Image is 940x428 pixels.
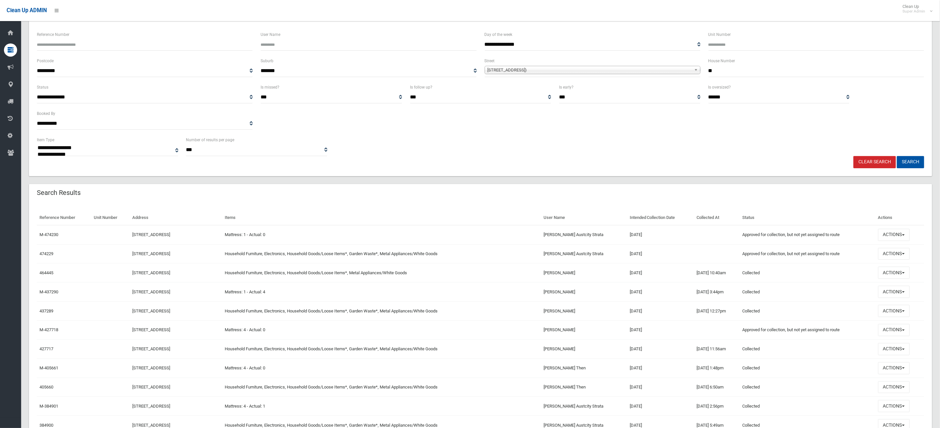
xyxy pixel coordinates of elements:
a: 464445 [39,270,53,275]
td: Household Furniture, Electronics, Household Goods/Loose Items*, Garden Waste*, Metal Appliances/W... [222,244,541,263]
a: 437289 [39,308,53,313]
a: 427717 [39,346,53,351]
a: [STREET_ADDRESS] [132,327,170,332]
th: Reference Number [37,210,91,225]
td: [DATE] [627,397,694,416]
td: [PERSON_NAME] [541,282,627,302]
a: [STREET_ADDRESS] [132,385,170,389]
a: [STREET_ADDRESS] [132,289,170,294]
a: 405660 [39,385,53,389]
label: Suburb [261,57,273,65]
td: [DATE] 1:48pm [694,359,740,378]
td: [DATE] 12:27pm [694,302,740,321]
label: Unit Number [708,31,731,38]
label: Is early? [559,84,573,91]
th: User Name [541,210,627,225]
label: Postcode [37,57,54,65]
td: [PERSON_NAME] [541,263,627,282]
th: Address [130,210,222,225]
label: Street [485,57,495,65]
a: M-474230 [39,232,58,237]
td: [DATE] [627,263,694,282]
td: Mattress: 1 - Actual: 0 [222,225,541,244]
td: [DATE] 3:44pm [694,282,740,302]
td: Collected [740,378,876,397]
label: Is missed? [261,84,279,91]
label: House Number [708,57,735,65]
button: Actions [878,324,910,336]
label: Is oversized? [708,84,731,91]
td: Mattress: 4 - Actual: 0 [222,359,541,378]
button: Actions [878,305,910,317]
span: [STREET_ADDRESS]) [488,66,692,74]
label: Number of results per page [186,136,235,144]
button: Actions [878,381,910,393]
td: [DATE] 10:40am [694,263,740,282]
td: [PERSON_NAME] Austcity Strata [541,225,627,244]
a: M-437290 [39,289,58,294]
th: Status [740,210,876,225]
td: Household Furniture, Electronics, Household Goods/Loose Items*, Garden Waste*, Metal Appliances/W... [222,339,541,359]
button: Actions [878,400,910,412]
td: Collected [740,359,876,378]
a: M-405661 [39,365,58,370]
button: Actions [878,286,910,298]
button: Actions [878,362,910,374]
td: [PERSON_NAME] [541,302,627,321]
label: Reference Number [37,31,69,38]
td: Household Furniture, Electronics, Household Goods/Loose Items*, Garden Waste*, Metal Appliances/W... [222,378,541,397]
label: Item Type [37,136,54,144]
td: Mattress: 1 - Actual: 4 [222,282,541,302]
td: [DATE] [627,225,694,244]
td: [PERSON_NAME] [541,339,627,359]
td: Collected [740,339,876,359]
td: [DATE] 2:56pm [694,397,740,416]
a: [STREET_ADDRESS] [132,251,170,256]
label: Is follow up? [410,84,432,91]
a: [STREET_ADDRESS] [132,308,170,313]
a: M-427718 [39,327,58,332]
button: Actions [878,229,910,241]
label: Status [37,84,48,91]
td: [DATE] 11:56am [694,339,740,359]
td: [DATE] [627,339,694,359]
th: Intended Collection Date [627,210,694,225]
td: [DATE] [627,378,694,397]
span: Clean Up [899,4,932,14]
label: User Name [261,31,280,38]
label: Booked By [37,110,55,117]
td: [DATE] [627,244,694,263]
a: [STREET_ADDRESS] [132,365,170,370]
td: [PERSON_NAME] Austcity Strata [541,397,627,416]
small: Super Admin [902,9,925,14]
header: Search Results [29,186,89,199]
td: [PERSON_NAME] Then [541,378,627,397]
th: Items [222,210,541,225]
a: [STREET_ADDRESS] [132,232,170,237]
td: Household Furniture, Electronics, Household Goods/Loose Items*, Garden Waste*, Metal Appliances/W... [222,302,541,321]
td: Approved for collection, but not yet assigned to route [740,244,876,263]
td: [DATE] [627,320,694,339]
td: [PERSON_NAME] Then [541,359,627,378]
td: Approved for collection, but not yet assigned to route [740,320,876,339]
td: [PERSON_NAME] Austcity Strata [541,244,627,263]
a: Clear Search [853,156,896,168]
button: Search [897,156,924,168]
td: [DATE] [627,359,694,378]
label: Day of the week [485,31,513,38]
th: Collected At [694,210,740,225]
a: [STREET_ADDRESS] [132,423,170,428]
td: Collected [740,302,876,321]
td: Household Furniture, Electronics, Household Goods/Loose Items*, Metal Appliances/White Goods [222,263,541,282]
td: Collected [740,397,876,416]
td: Collected [740,282,876,302]
td: Mattress: 4 - Actual: 1 [222,397,541,416]
td: [DATE] [627,282,694,302]
a: M-384901 [39,404,58,409]
td: [DATE] [627,302,694,321]
button: Actions [878,248,910,260]
a: 384900 [39,423,53,428]
td: Collected [740,263,876,282]
span: Clean Up ADMIN [7,7,47,13]
a: 474229 [39,251,53,256]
